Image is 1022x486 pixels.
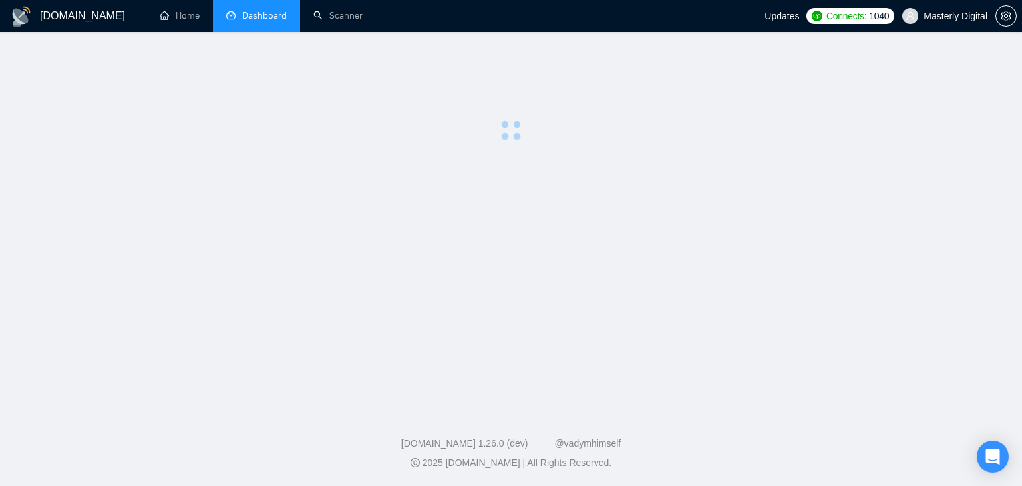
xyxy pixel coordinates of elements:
[11,6,32,27] img: logo
[812,11,822,21] img: upwork-logo.png
[242,10,287,21] span: Dashboard
[411,458,420,467] span: copyright
[906,11,915,21] span: user
[869,9,889,23] span: 1040
[996,11,1016,21] span: setting
[313,10,363,21] a: searchScanner
[160,10,200,21] a: homeHome
[826,9,866,23] span: Connects:
[765,11,799,21] span: Updates
[995,11,1017,21] a: setting
[11,456,1011,470] div: 2025 [DOMAIN_NAME] | All Rights Reserved.
[977,441,1009,473] div: Open Intercom Messenger
[226,11,236,20] span: dashboard
[401,438,528,449] a: [DOMAIN_NAME] 1.26.0 (dev)
[995,5,1017,27] button: setting
[554,438,621,449] a: @vadymhimself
